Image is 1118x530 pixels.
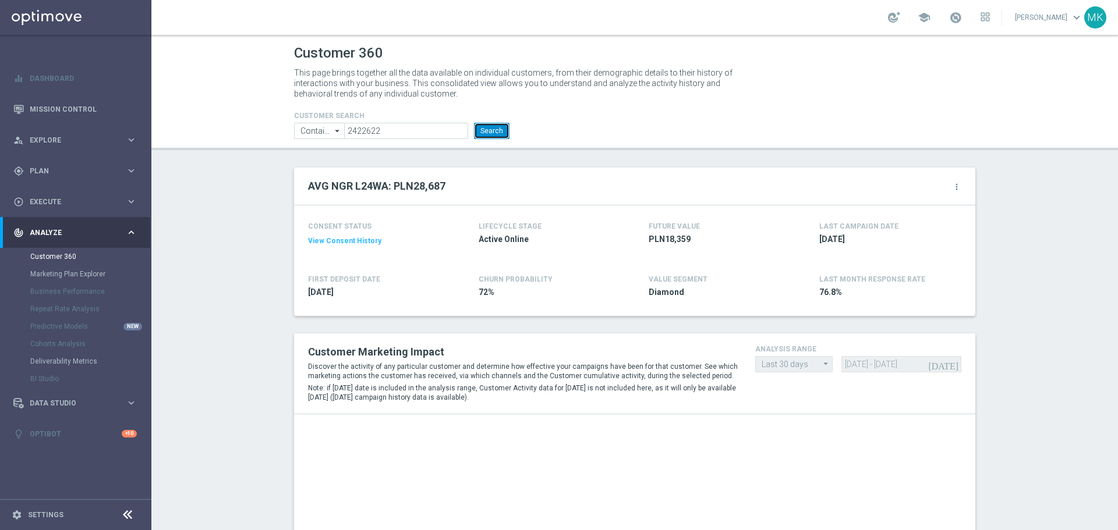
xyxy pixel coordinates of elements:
[30,418,122,449] a: Optibot
[479,287,615,298] span: 72%
[12,510,22,520] i: settings
[30,400,126,407] span: Data Studio
[308,275,380,283] h4: FIRST DEPOSIT DATE
[649,287,785,298] span: Diamond
[474,123,510,139] button: Search
[13,136,137,145] button: person_search Explore keyboard_arrow_right
[819,275,925,283] span: LAST MONTH RESPONSE RATE
[13,429,24,439] i: lightbulb
[13,197,126,207] div: Execute
[123,323,142,330] div: NEW
[30,283,150,300] div: Business Performance
[1070,11,1083,24] span: keyboard_arrow_down
[479,275,553,283] span: CHURN PROBABILITY
[13,197,137,207] button: play_circle_outline Execute keyboard_arrow_right
[820,357,832,371] i: arrow_drop_down
[13,135,126,145] div: Explore
[755,345,961,353] h4: analysis range
[30,198,126,205] span: Execute
[13,398,126,408] div: Data Studio
[819,234,956,245] span: 2025-09-13
[13,197,24,207] i: play_circle_outline
[649,275,707,283] h4: VALUE SEGMENT
[13,418,137,449] div: Optibot
[649,222,700,230] h4: FUTURE VALUE
[13,63,137,94] div: Dashboard
[122,430,137,437] div: +10
[13,228,137,237] button: track_changes Analyze keyboard_arrow_right
[479,234,615,245] span: Active Online
[30,318,150,335] div: Predictive Models
[30,248,150,265] div: Customer 360
[308,236,381,246] button: View Consent History
[30,94,137,125] a: Mission Control
[13,73,24,84] i: equalizer
[13,135,24,145] i: person_search
[13,105,137,114] button: Mission Control
[126,397,137,408] i: keyboard_arrow_right
[308,287,444,298] span: 2022-05-19
[30,357,121,366] a: Deliverability Metrics
[819,222,898,230] h4: LAST CAMPAIGN DATE
[30,252,121,261] a: Customer 360
[479,222,542,230] h4: LIFECYCLE STAGE
[344,123,468,139] input: Enter CID, Email, name or phone
[13,429,137,439] button: lightbulb Optibot +10
[649,234,785,245] span: PLN18,359
[30,229,126,236] span: Analyze
[952,182,961,191] i: more_vert
[13,74,137,83] button: equalizer Dashboard
[30,63,137,94] a: Dashboard
[1084,6,1106,29] div: MK
[126,196,137,207] i: keyboard_arrow_right
[126,134,137,145] i: keyboard_arrow_right
[308,179,445,193] h2: AVG NGR L24WA: PLN28,687
[126,227,137,238] i: keyboard_arrow_right
[30,300,150,318] div: Repeat Rate Analysis
[126,165,137,176] i: keyboard_arrow_right
[13,399,137,408] button: Data Studio keyboard_arrow_right
[294,45,975,62] h1: Customer 360
[918,11,931,24] span: school
[294,67,742,99] p: This page brings together all the data available on individual customers, from their demographic ...
[294,112,510,120] h4: CUSTOMER SEARCH
[13,94,137,125] div: Mission Control
[30,168,126,175] span: Plan
[30,137,126,144] span: Explore
[1014,9,1084,26] a: [PERSON_NAME]keyboard_arrow_down
[30,370,150,387] div: BI Studio
[308,362,738,380] p: Discover the activity of any particular customer and determine how effective your campaigns have ...
[30,265,150,283] div: Marketing Plan Explorer
[13,166,24,176] i: gps_fixed
[308,222,444,230] h4: CONSENT STATUS
[13,227,24,238] i: track_changes
[30,269,121,279] a: Marketing Plan Explorer
[13,227,126,238] div: Analyze
[308,383,738,402] p: Note: if [DATE] date is included in the analysis range, Customer Activity data for [DATE] is not ...
[819,287,956,298] span: 76.8%
[294,123,344,139] input: Contains
[13,166,126,176] div: Plan
[28,511,63,518] a: Settings
[13,166,137,176] button: gps_fixed Plan keyboard_arrow_right
[308,345,738,359] h2: Customer Marketing Impact
[30,335,150,353] div: Cohorts Analysis
[30,353,150,370] div: Deliverability Metrics
[332,123,344,138] i: arrow_drop_down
